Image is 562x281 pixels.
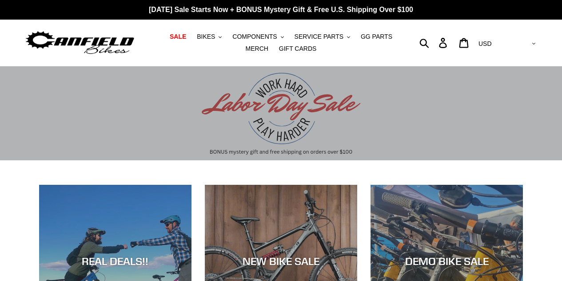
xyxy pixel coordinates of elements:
[232,33,277,41] span: COMPONENTS
[275,43,321,55] a: GIFT CARDS
[246,45,268,53] span: MERCH
[205,255,357,268] div: NEW BIKE SALE
[295,33,343,41] span: SERVICE PARTS
[39,255,191,268] div: REAL DEALS!!
[197,33,215,41] span: BIKES
[290,31,355,43] button: SERVICE PARTS
[170,33,186,41] span: SALE
[165,31,191,43] a: SALE
[228,31,288,43] button: COMPONENTS
[241,43,273,55] a: MERCH
[192,31,226,43] button: BIKES
[371,255,523,268] div: DEMO BIKE SALE
[279,45,317,53] span: GIFT CARDS
[24,29,136,57] img: Canfield Bikes
[361,33,392,41] span: GG PARTS
[356,31,397,43] a: GG PARTS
